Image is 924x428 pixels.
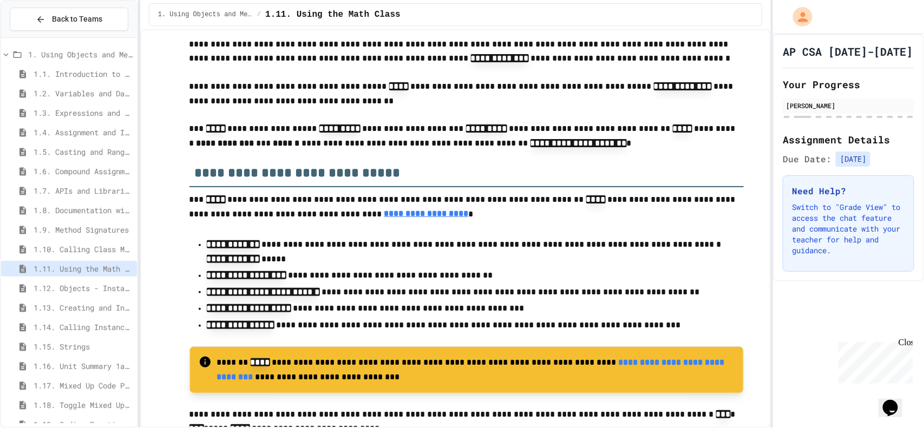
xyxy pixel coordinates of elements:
[792,202,905,256] p: Switch to "Grade View" to access the chat feature and communicate with your teacher for help and ...
[34,107,133,118] span: 1.3. Expressions and Output [New]
[792,185,905,197] h3: Need Help?
[34,88,133,99] span: 1.2. Variables and Data Types
[34,205,133,216] span: 1.8. Documentation with Comments and Preconditions
[34,127,133,138] span: 1.4. Assignment and Input
[34,224,133,235] span: 1.9. Method Signatures
[10,8,128,31] button: Back to Teams
[879,385,913,417] iframe: chat widget
[34,399,133,411] span: 1.18. Toggle Mixed Up or Write Code Practice 1.1-1.6
[28,49,133,60] span: 1. Using Objects and Methods
[782,4,815,29] div: My Account
[783,153,831,166] span: Due Date:
[34,341,133,352] span: 1.15. Strings
[783,77,914,92] h2: Your Progress
[34,380,133,391] span: 1.17. Mixed Up Code Practice 1.1-1.6
[34,302,133,313] span: 1.13. Creating and Initializing Objects: Constructors
[4,4,75,69] div: Chat with us now!Close
[34,321,133,333] span: 1.14. Calling Instance Methods
[158,10,253,19] span: 1. Using Objects and Methods
[34,185,133,196] span: 1.7. APIs and Libraries
[52,14,102,25] span: Back to Teams
[34,263,133,274] span: 1.11. Using the Math Class
[786,101,911,110] div: [PERSON_NAME]
[34,360,133,372] span: 1.16. Unit Summary 1a (1.1-1.6)
[257,10,261,19] span: /
[34,243,133,255] span: 1.10. Calling Class Methods
[34,166,133,177] span: 1.6. Compound Assignment Operators
[34,146,133,157] span: 1.5. Casting and Ranges of Values
[265,8,401,21] span: 1.11. Using the Math Class
[834,338,913,384] iframe: chat widget
[34,68,133,80] span: 1.1. Introduction to Algorithms, Programming, and Compilers
[783,44,913,59] h1: AP CSA [DATE]-[DATE]
[34,282,133,294] span: 1.12. Objects - Instances of Classes
[783,132,914,147] h2: Assignment Details
[836,152,870,167] span: [DATE]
